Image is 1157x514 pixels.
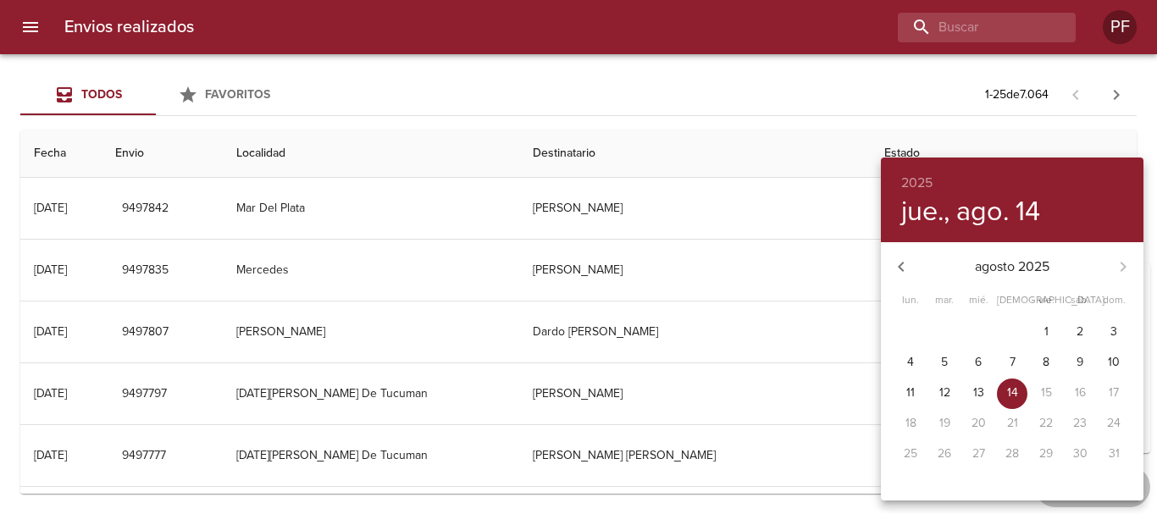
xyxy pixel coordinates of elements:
[1110,323,1117,340] p: 3
[1043,354,1049,371] p: 8
[997,348,1027,379] button: 7
[963,292,994,309] span: mié.
[1010,354,1016,371] p: 7
[1099,318,1129,348] button: 3
[906,384,915,401] p: 11
[975,354,982,371] p: 6
[922,257,1103,277] p: agosto 2025
[929,379,960,409] button: 12
[963,348,994,379] button: 6
[997,292,1027,309] span: [DEMOGRAPHIC_DATA].
[997,379,1027,409] button: 14
[939,384,950,401] p: 12
[901,171,933,195] button: 2025
[1108,354,1120,371] p: 10
[1099,292,1129,309] span: dom.
[929,348,960,379] button: 5
[1031,292,1061,309] span: vie.
[1044,323,1049,340] p: 1
[1065,292,1095,309] span: sáb.
[1077,323,1083,340] p: 2
[895,348,926,379] button: 4
[973,384,984,401] p: 13
[963,379,994,409] button: 13
[1065,348,1095,379] button: 9
[901,195,1040,229] button: jue., ago. 14
[895,292,926,309] span: lun.
[941,354,948,371] p: 5
[907,354,914,371] p: 4
[1065,318,1095,348] button: 2
[1077,354,1083,371] p: 9
[1031,348,1061,379] button: 8
[1007,384,1018,401] p: 14
[929,292,960,309] span: mar.
[895,379,926,409] button: 11
[1099,348,1129,379] button: 10
[1031,318,1061,348] button: 1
